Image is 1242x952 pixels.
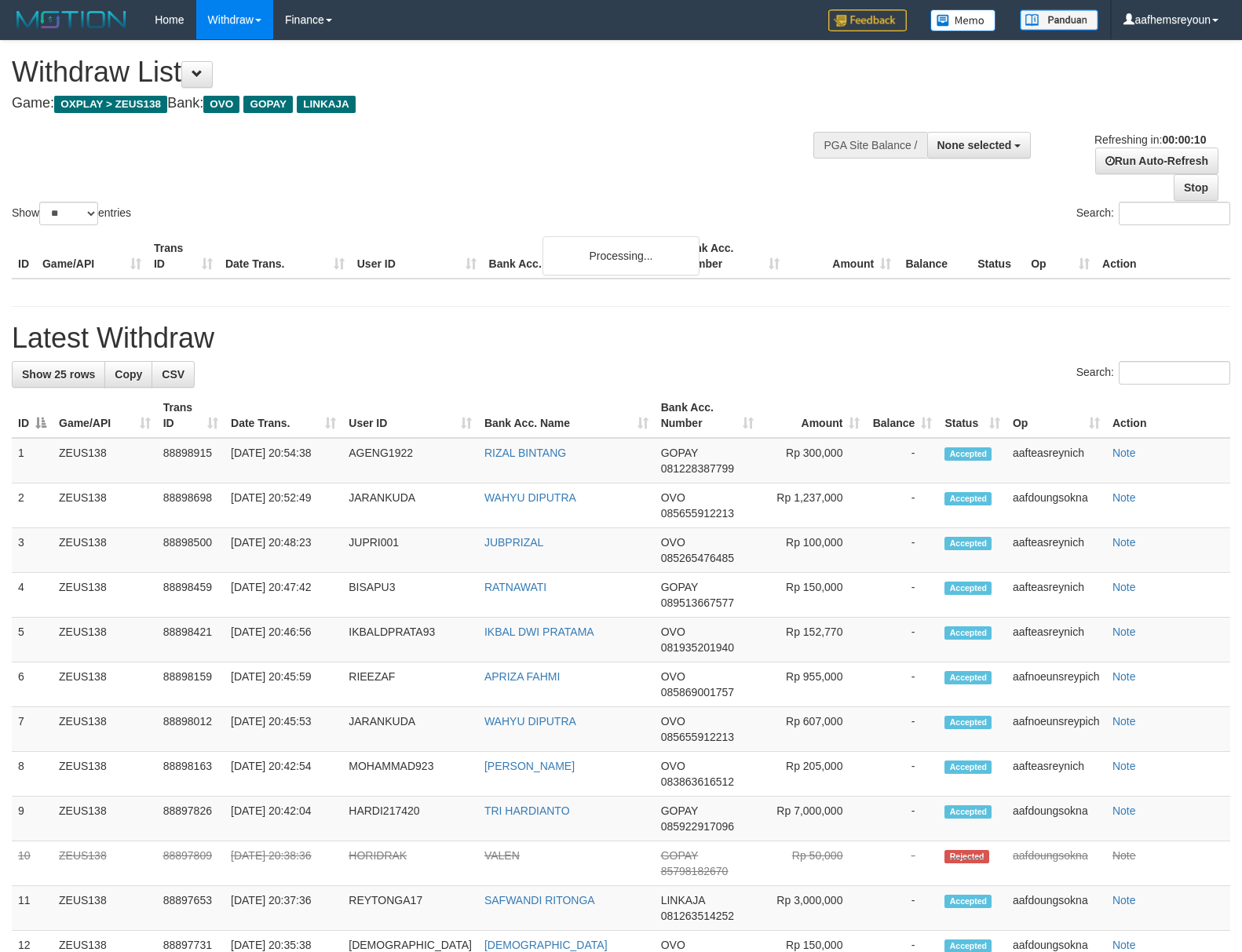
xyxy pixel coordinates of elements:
span: Accepted [944,582,992,595]
td: [DATE] 20:45:59 [225,662,342,707]
td: - [866,797,938,841]
td: 5 [12,618,53,662]
td: 88898159 [157,662,225,707]
a: Note [1112,804,1136,817]
td: Rp 955,000 [760,662,867,707]
span: OXPLAY > ZEUS138 [54,96,167,113]
a: CSV [152,361,195,388]
span: Copy 081228387799 to clipboard [661,462,734,475]
th: Bank Acc. Name: activate to sort column ascending [478,393,655,438]
span: Accepted [944,805,992,819]
span: GOPAY [243,96,293,113]
a: Note [1112,849,1136,862]
select: Showentries [39,202,98,225]
a: Note [1112,536,1136,549]
td: Rp 3,000,000 [760,886,867,931]
span: CSV [162,368,184,381]
a: Note [1112,894,1136,906]
td: RIEEZAF [342,662,478,707]
td: ZEUS138 [53,797,157,841]
a: RIZAL BINTANG [484,447,566,459]
th: Action [1106,393,1230,438]
span: Show 25 rows [22,368,95,381]
td: IKBALDPRATA93 [342,618,478,662]
td: Rp 100,000 [760,528,867,573]
th: Op: activate to sort column ascending [1006,393,1106,438]
th: Op [1025,234,1096,279]
td: 88897653 [157,886,225,931]
td: ZEUS138 [53,841,157,886]
span: Accepted [944,626,992,640]
span: Copy 081935201940 to clipboard [661,641,734,654]
span: Copy 085655912213 to clipboard [661,731,734,743]
span: Rejected [944,850,988,863]
td: ZEUS138 [53,707,157,752]
span: OVO [661,939,685,951]
span: Copy 085922917096 to clipboard [661,820,734,833]
a: Note [1112,715,1136,728]
a: Note [1112,581,1136,593]
input: Search: [1119,361,1230,385]
span: Copy 085265476485 to clipboard [661,552,734,564]
td: JUPRI001 [342,528,478,573]
td: aafdoungsokna [1006,797,1106,841]
th: Amount: activate to sort column ascending [760,393,867,438]
td: - [866,483,938,528]
span: GOPAY [661,804,698,817]
h1: Latest Withdraw [12,323,1230,354]
span: None selected [937,139,1012,151]
a: TRI HARDIANTO [484,804,570,817]
a: VALEN [484,849,520,862]
td: ZEUS138 [53,438,157,483]
td: aafteasreynich [1006,438,1106,483]
td: 88898421 [157,618,225,662]
th: ID [12,234,36,279]
span: GOPAY [661,849,698,862]
td: Rp 152,770 [760,618,867,662]
th: User ID [351,234,483,279]
a: Note [1112,760,1136,772]
span: OVO [661,670,685,683]
td: 7 [12,707,53,752]
td: 88898012 [157,707,225,752]
span: OVO [203,96,239,113]
td: - [866,573,938,618]
a: RATNAWATI [484,581,546,593]
td: - [866,886,938,931]
span: OVO [661,626,685,638]
strong: 00:00:10 [1162,133,1206,146]
th: Amount [786,234,897,279]
th: Trans ID: activate to sort column ascending [157,393,225,438]
td: 88897809 [157,841,225,886]
div: PGA Site Balance / [813,132,926,159]
td: - [866,528,938,573]
span: Copy 081263514252 to clipboard [661,910,734,922]
td: 88897826 [157,797,225,841]
td: HORIDRAK [342,841,478,886]
label: Search: [1076,202,1230,225]
td: 2 [12,483,53,528]
th: Date Trans. [219,234,351,279]
span: Copy 083863616512 to clipboard [661,775,734,788]
td: [DATE] 20:54:38 [225,438,342,483]
th: Game/API: activate to sort column ascending [53,393,157,438]
td: [DATE] 20:48:23 [225,528,342,573]
td: - [866,841,938,886]
td: 8 [12,752,53,797]
button: None selected [927,132,1032,159]
span: OVO [661,715,685,728]
td: HARDI217420 [342,797,478,841]
span: Accepted [944,716,992,729]
span: Copy 089513667577 to clipboard [661,596,734,609]
th: ID: activate to sort column descending [12,393,53,438]
span: Refreshing in: [1094,133,1206,146]
td: - [866,618,938,662]
th: Action [1096,234,1230,279]
a: SAFWANDI RITONGA [484,894,595,906]
td: 1 [12,438,53,483]
a: APRIZA FAHMI [484,670,560,683]
td: aafnoeunsreypich [1006,662,1106,707]
span: OVO [661,536,685,549]
span: LINKAJA [661,894,705,906]
td: - [866,707,938,752]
